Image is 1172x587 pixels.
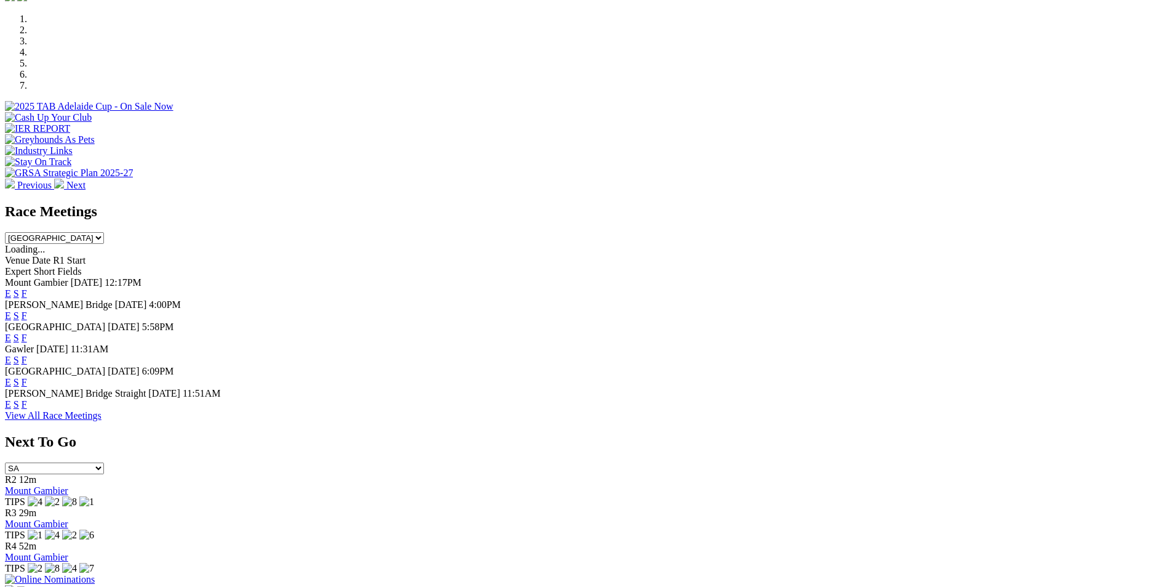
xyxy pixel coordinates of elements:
span: [DATE] [36,344,68,354]
a: F [22,399,27,410]
span: 11:51AM [183,388,221,399]
span: [DATE] [108,366,140,376]
img: 8 [45,563,60,574]
a: View All Race Meetings [5,410,102,421]
a: S [14,377,19,387]
a: F [22,377,27,387]
span: R1 Start [53,255,86,265]
img: IER REPORT [5,123,70,134]
span: [GEOGRAPHIC_DATA] [5,366,105,376]
img: Stay On Track [5,156,71,168]
span: 11:31AM [71,344,109,354]
span: TIPS [5,563,25,573]
a: E [5,399,11,410]
a: Mount Gambier [5,485,68,496]
span: Expert [5,266,31,277]
img: 1 [28,530,42,541]
span: [DATE] [108,322,140,332]
img: Industry Links [5,145,73,156]
span: 12:17PM [105,277,142,288]
span: TIPS [5,530,25,540]
span: Previous [17,180,52,190]
span: 6:09PM [142,366,174,376]
a: F [22,288,27,299]
span: Venue [5,255,30,265]
a: Mount Gambier [5,552,68,562]
img: 4 [45,530,60,541]
span: Short [34,266,55,277]
span: 5:58PM [142,322,174,332]
img: GRSA Strategic Plan 2025-27 [5,168,133,179]
img: 4 [28,496,42,508]
img: 7 [79,563,94,574]
img: chevron-right-pager-white.svg [54,179,64,188]
span: 4:00PM [149,299,181,310]
span: Fields [57,266,81,277]
img: 2 [45,496,60,508]
img: 8 [62,496,77,508]
a: S [14,288,19,299]
span: 52m [19,541,36,551]
img: Online Nominations [5,574,95,585]
a: S [14,310,19,321]
a: S [14,399,19,410]
a: Next [54,180,86,190]
a: F [22,355,27,365]
a: S [14,333,19,343]
a: E [5,377,11,387]
span: 29m [19,508,36,518]
h2: Race Meetings [5,203,1167,220]
img: 4 [62,563,77,574]
img: chevron-left-pager-white.svg [5,179,15,188]
a: E [5,310,11,321]
span: R2 [5,474,17,485]
span: Next [66,180,86,190]
img: 2 [28,563,42,574]
img: Greyhounds As Pets [5,134,95,145]
img: 2025 TAB Adelaide Cup - On Sale Now [5,101,173,112]
span: [PERSON_NAME] Bridge [5,299,113,310]
a: E [5,355,11,365]
span: [PERSON_NAME] Bridge Straight [5,388,146,399]
img: Cash Up Your Club [5,112,92,123]
a: F [22,310,27,321]
span: TIPS [5,496,25,507]
h2: Next To Go [5,434,1167,450]
a: F [22,333,27,343]
span: [DATE] [115,299,147,310]
span: Date [32,255,50,265]
img: 6 [79,530,94,541]
span: Loading... [5,244,45,254]
span: R4 [5,541,17,551]
span: [GEOGRAPHIC_DATA] [5,322,105,332]
a: E [5,288,11,299]
span: Mount Gambier [5,277,68,288]
span: 12m [19,474,36,485]
a: E [5,333,11,343]
a: Previous [5,180,54,190]
span: [DATE] [71,277,103,288]
a: Mount Gambier [5,519,68,529]
span: Gawler [5,344,34,354]
span: [DATE] [148,388,180,399]
span: R3 [5,508,17,518]
a: S [14,355,19,365]
img: 2 [62,530,77,541]
img: 1 [79,496,94,508]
